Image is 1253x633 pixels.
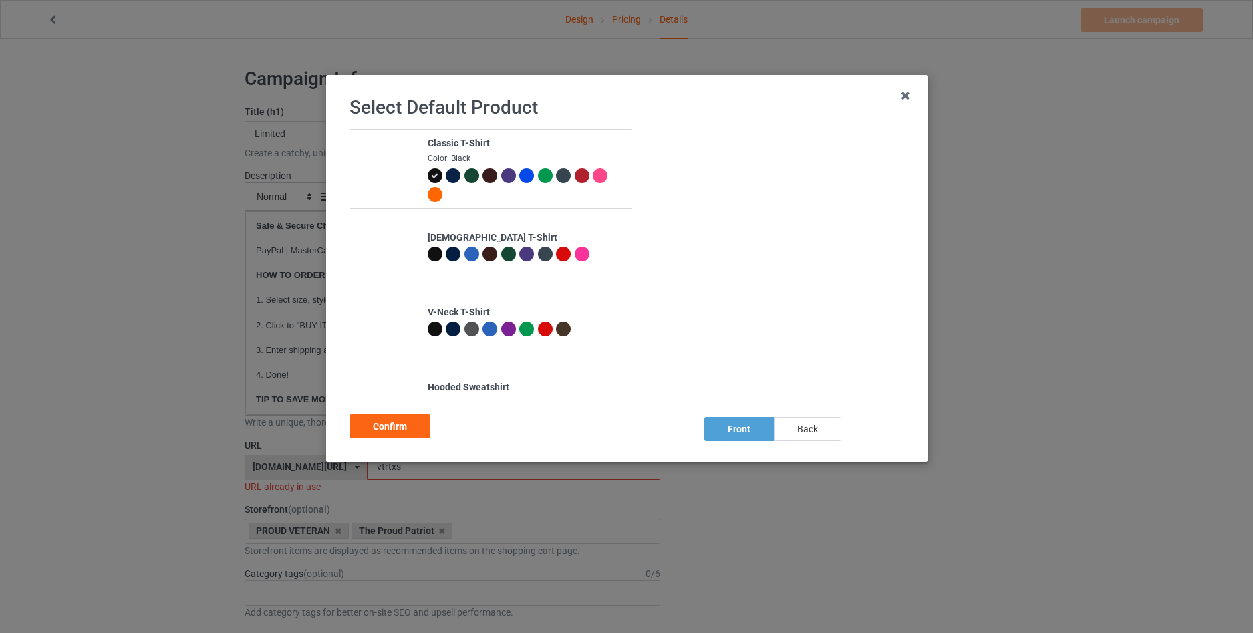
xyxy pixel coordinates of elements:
[427,231,624,245] div: [DEMOGRAPHIC_DATA] T-Shirt
[350,96,904,120] h1: Select Default Product
[704,417,773,441] div: front
[773,417,841,441] div: back
[427,381,624,394] div: Hooded Sweatshirt
[427,153,624,164] div: Color: Black
[427,306,624,320] div: V-Neck T-Shirt
[427,137,624,150] div: Classic T-Shirt
[350,414,430,438] div: Confirm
